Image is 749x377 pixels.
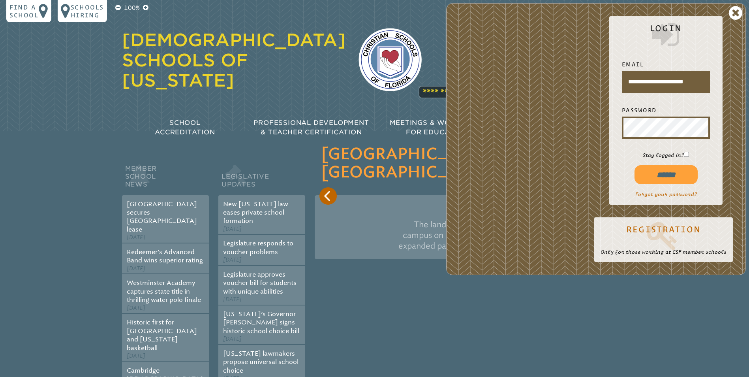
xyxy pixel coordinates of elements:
[616,151,716,159] p: Stay logged in?
[319,187,337,205] button: Previous
[323,216,619,254] p: The land is directly adjacent to [GEOGRAPHIC_DATA] campus on [GEOGRAPHIC_DATA]; the aim is to use...
[223,310,299,335] a: [US_STATE]’s Governor [PERSON_NAME] signs historic school choice bill
[321,145,621,182] h3: [GEOGRAPHIC_DATA] secures [GEOGRAPHIC_DATA] lease
[223,336,242,342] span: [DATE]
[223,239,293,255] a: Legislature responds to voucher problems
[9,3,39,19] p: Find a school
[622,60,710,69] label: Email
[622,106,710,115] label: Password
[223,256,242,263] span: [DATE]
[616,23,716,50] h2: Login
[122,3,141,13] p: 100%
[127,265,145,272] span: [DATE]
[434,33,627,96] p: The agency that [US_STATE]’s [DEMOGRAPHIC_DATA] schools rely on for best practices in accreditati...
[223,350,298,374] a: [US_STATE] lawmakers propose universal school choice
[127,279,201,303] a: Westminster Academy captures state title in thrilling water polo finale
[223,296,242,303] span: [DATE]
[127,305,145,311] span: [DATE]
[127,200,197,233] a: [GEOGRAPHIC_DATA] secures [GEOGRAPHIC_DATA] lease
[601,248,726,256] p: Only for those working at CSF member schools
[253,119,369,136] span: Professional Development & Teacher Certification
[127,248,203,264] a: Redeemer’s Advanced Band wins superior rating
[218,163,305,195] h2: Legislative Updates
[601,220,726,251] a: Registration
[390,119,486,136] span: Meetings & Workshops for Educators
[127,352,145,359] span: [DATE]
[635,191,697,197] a: Forgot your password?
[127,319,197,351] a: Historic first for [GEOGRAPHIC_DATA] and [US_STATE] basketball
[223,271,297,295] a: Legislature approves voucher bill for students with unique abilities
[223,200,288,225] a: New [US_STATE] law eases private school formation
[223,226,242,232] span: [DATE]
[122,30,346,90] a: [DEMOGRAPHIC_DATA] Schools of [US_STATE]
[122,163,209,195] h2: Member School News
[359,28,422,91] img: csf-logo-web-colors.png
[155,119,215,136] span: School Accreditation
[127,234,145,241] span: [DATE]
[71,3,104,19] p: Schools Hiring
